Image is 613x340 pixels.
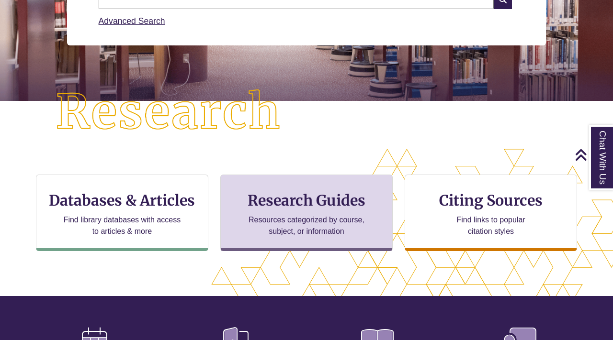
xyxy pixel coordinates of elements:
[220,175,393,251] a: Research Guides Resources categorized by course, subject, or information
[36,175,208,251] a: Databases & Articles Find library databases with access to articles & more
[575,148,611,161] a: Back to Top
[44,191,200,209] h3: Databases & Articles
[31,65,306,160] img: Research
[244,214,369,237] p: Resources categorized by course, subject, or information
[444,214,538,237] p: Find links to popular citation styles
[405,175,577,251] a: Citing Sources Find links to popular citation styles
[432,191,549,209] h3: Citing Sources
[60,214,185,237] p: Find library databases with access to articles & more
[99,16,165,26] a: Advanced Search
[228,191,385,209] h3: Research Guides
